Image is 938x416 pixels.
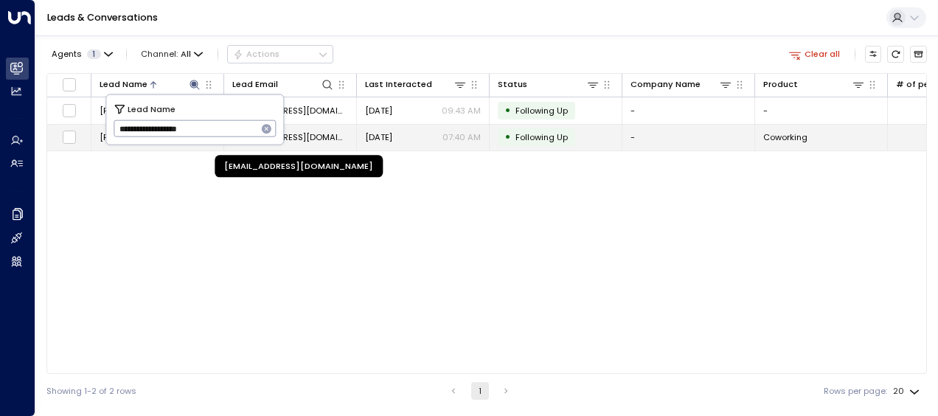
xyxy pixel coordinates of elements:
p: 09:43 AM [442,105,481,117]
span: 1 [87,49,101,59]
div: Lead Email [232,77,278,91]
button: page 1 [471,382,489,400]
div: Last Interacted [365,77,432,91]
span: Following Up [515,105,568,117]
span: Toggle select all [62,77,77,92]
span: Channel: [136,46,208,62]
span: Lead Name [128,102,176,115]
span: Agents [52,50,82,58]
nav: pagination navigation [444,382,515,400]
div: Button group with a nested menu [227,45,333,63]
div: Company Name [630,77,732,91]
div: Status [498,77,600,91]
div: • [504,100,511,120]
span: Christine Tremoulet [100,131,167,143]
button: Customize [865,46,882,63]
div: Showing 1-2 of 2 rows [46,385,136,398]
a: Leads & Conversations [47,11,158,24]
div: [EMAIL_ADDRESS][DOMAIN_NAME] [215,156,383,178]
td: - [622,125,755,150]
button: Agents1 [46,46,117,62]
span: Aug 18, 2025 [365,105,392,117]
td: - [755,97,888,123]
td: - [622,97,755,123]
div: Product [763,77,865,91]
span: All [181,49,191,59]
label: Rows per page: [824,385,887,398]
span: Sep 03, 2025 [365,131,392,143]
span: Christine Tremoulet [100,105,167,117]
div: Lead Name [100,77,147,91]
button: Channel:All [136,46,208,62]
span: Toggle select row [62,103,77,118]
button: Clear all [784,46,845,62]
div: Status [498,77,527,91]
span: Refresh [887,46,904,63]
div: • [504,127,511,147]
div: Lead Name [100,77,201,91]
span: Following Up [515,131,568,143]
button: Actions [227,45,333,63]
span: Christinetremoulet@gmail.com [232,105,348,117]
div: Company Name [630,77,701,91]
button: Archived Leads [910,46,927,63]
p: 07:40 AM [442,131,481,143]
div: 20 [893,382,923,401]
div: Last Interacted [365,77,467,91]
span: Coworking [763,131,807,143]
div: Actions [233,49,279,59]
div: Lead Email [232,77,334,91]
span: Toggle select row [62,130,77,145]
span: Christinetremoulet@gmail.com [232,131,348,143]
div: Product [763,77,798,91]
